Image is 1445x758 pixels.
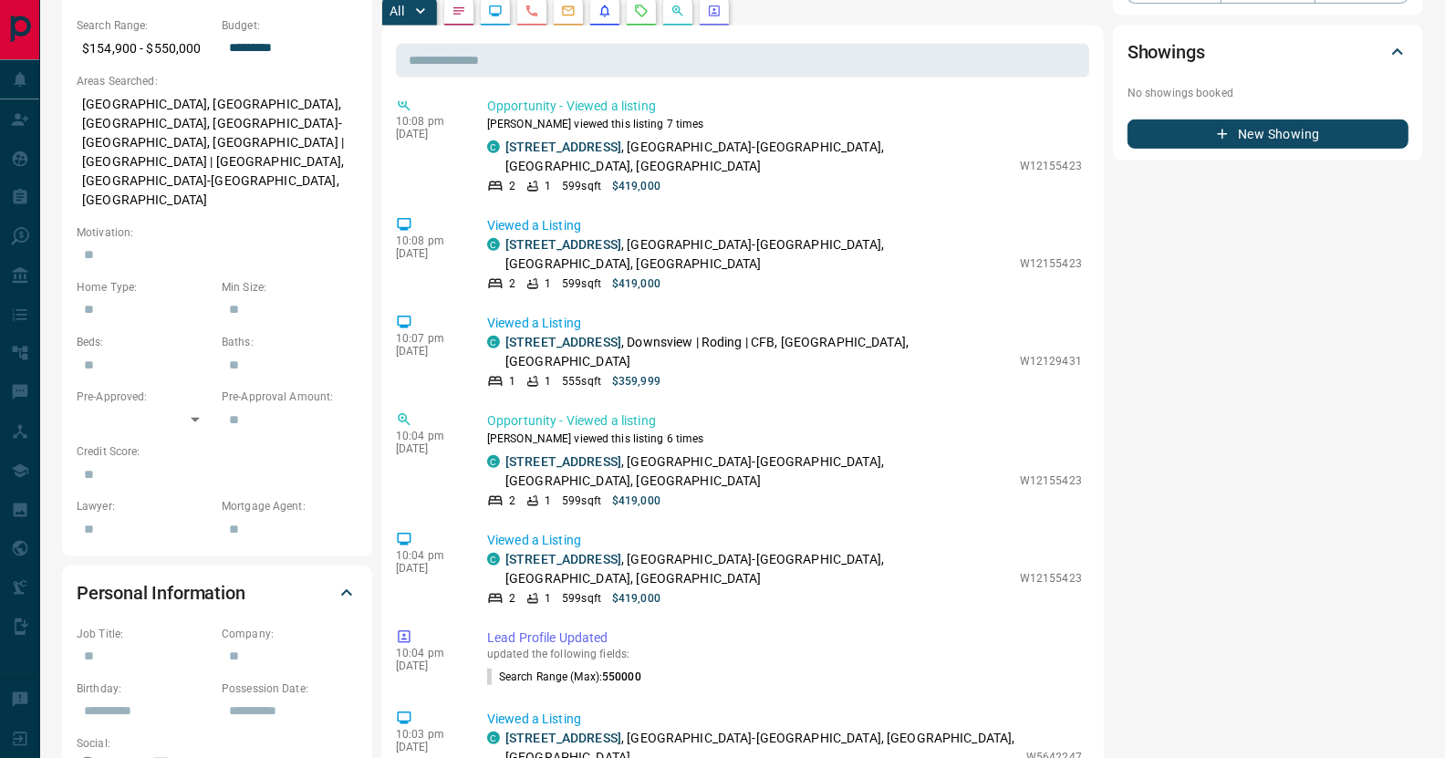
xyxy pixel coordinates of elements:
[612,590,660,607] p: $419,000
[509,178,515,194] p: 2
[396,741,460,753] p: [DATE]
[487,238,500,251] div: condos.ca
[505,333,1011,371] p: , Downsview | Roding | CFB, [GEOGRAPHIC_DATA], [GEOGRAPHIC_DATA]
[505,552,621,566] a: [STREET_ADDRESS]
[77,680,213,697] p: Birthday:
[77,578,245,607] h2: Personal Information
[1020,158,1082,174] p: W12155423
[612,178,660,194] p: $419,000
[487,216,1082,235] p: Viewed a Listing
[562,178,601,194] p: 599 sqft
[396,549,460,562] p: 10:04 pm
[525,4,539,18] svg: Calls
[488,4,503,18] svg: Lead Browsing Activity
[1020,570,1082,587] p: W12155423
[77,443,358,460] p: Credit Score:
[505,335,621,349] a: [STREET_ADDRESS]
[396,115,460,128] p: 10:08 pm
[545,373,551,389] p: 1
[77,571,358,615] div: Personal Information
[77,279,213,296] p: Home Type:
[487,336,500,348] div: condos.ca
[505,235,1011,274] p: , [GEOGRAPHIC_DATA]-[GEOGRAPHIC_DATA], [GEOGRAPHIC_DATA], [GEOGRAPHIC_DATA]
[505,237,621,252] a: [STREET_ADDRESS]
[396,562,460,575] p: [DATE]
[77,498,213,514] p: Lawyer:
[612,493,660,509] p: $419,000
[545,178,551,194] p: 1
[487,116,1082,132] p: [PERSON_NAME] viewed this listing 7 times
[487,710,1082,729] p: Viewed a Listing
[222,17,358,34] p: Budget:
[509,275,515,292] p: 2
[487,140,500,153] div: condos.ca
[396,247,460,260] p: [DATE]
[509,590,515,607] p: 2
[222,334,358,350] p: Baths:
[545,275,551,292] p: 1
[487,669,641,685] p: Search Range (Max) :
[562,373,601,389] p: 555 sqft
[1128,119,1409,149] button: New Showing
[396,345,460,358] p: [DATE]
[396,728,460,741] p: 10:03 pm
[505,550,1011,588] p: , [GEOGRAPHIC_DATA]-[GEOGRAPHIC_DATA], [GEOGRAPHIC_DATA], [GEOGRAPHIC_DATA]
[1128,30,1409,74] div: Showings
[562,493,601,509] p: 599 sqft
[505,138,1011,176] p: , [GEOGRAPHIC_DATA]-[GEOGRAPHIC_DATA], [GEOGRAPHIC_DATA], [GEOGRAPHIC_DATA]
[222,680,358,697] p: Possession Date:
[77,89,358,215] p: [GEOGRAPHIC_DATA], [GEOGRAPHIC_DATA], [GEOGRAPHIC_DATA], [GEOGRAPHIC_DATA]-[GEOGRAPHIC_DATA], [GE...
[1128,85,1409,101] p: No showings booked
[222,389,358,405] p: Pre-Approval Amount:
[602,670,641,683] span: 550000
[487,628,1082,648] p: Lead Profile Updated
[545,590,551,607] p: 1
[77,73,358,89] p: Areas Searched:
[487,455,500,468] div: condos.ca
[222,626,358,642] p: Company:
[487,431,1082,447] p: [PERSON_NAME] viewed this listing 6 times
[396,234,460,247] p: 10:08 pm
[598,4,612,18] svg: Listing Alerts
[77,34,213,64] p: $154,900 - $550,000
[487,411,1082,431] p: Opportunity - Viewed a listing
[1128,37,1205,67] h2: Showings
[707,4,722,18] svg: Agent Actions
[1020,255,1082,272] p: W12155423
[222,498,358,514] p: Mortgage Agent:
[509,493,515,509] p: 2
[505,140,621,154] a: [STREET_ADDRESS]
[77,334,213,350] p: Beds:
[562,275,601,292] p: 599 sqft
[671,4,685,18] svg: Opportunities
[505,731,621,745] a: [STREET_ADDRESS]
[561,4,576,18] svg: Emails
[396,128,460,140] p: [DATE]
[509,373,515,389] p: 1
[562,590,601,607] p: 599 sqft
[77,735,213,752] p: Social:
[634,4,649,18] svg: Requests
[396,332,460,345] p: 10:07 pm
[505,454,621,469] a: [STREET_ADDRESS]
[487,314,1082,333] p: Viewed a Listing
[77,17,213,34] p: Search Range:
[396,430,460,442] p: 10:04 pm
[1020,353,1082,369] p: W12129431
[1020,472,1082,489] p: W12155423
[487,553,500,566] div: condos.ca
[487,531,1082,550] p: Viewed a Listing
[390,5,404,17] p: All
[396,442,460,455] p: [DATE]
[222,279,358,296] p: Min Size:
[452,4,466,18] svg: Notes
[487,97,1082,116] p: Opportunity - Viewed a listing
[77,389,213,405] p: Pre-Approved:
[77,626,213,642] p: Job Title:
[77,224,358,241] p: Motivation:
[505,452,1011,491] p: , [GEOGRAPHIC_DATA]-[GEOGRAPHIC_DATA], [GEOGRAPHIC_DATA], [GEOGRAPHIC_DATA]
[396,659,460,672] p: [DATE]
[487,732,500,744] div: condos.ca
[487,648,1082,660] p: updated the following fields:
[612,275,660,292] p: $419,000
